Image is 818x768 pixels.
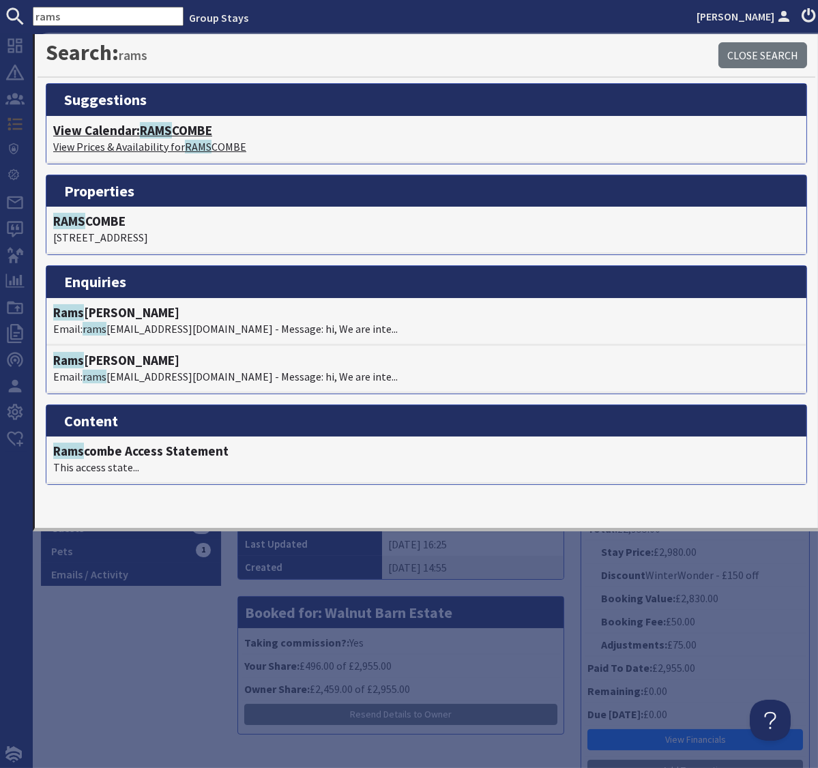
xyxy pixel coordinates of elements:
li: £0.00 [585,680,806,703]
h3: enquiries [46,266,806,297]
li: Yes [242,632,561,655]
strong: Paid To Date: [587,661,652,675]
p: This access state... [53,459,800,475]
strong: Booking Value: [601,591,675,605]
h4: [PERSON_NAME] [53,305,800,321]
a: View Calendar:RAMSCOMBEView Prices & Availability forRAMSCOMBE [53,123,800,155]
td: [DATE] 14:55 [382,556,564,579]
strong: Owner Share: [244,682,310,696]
p: View Prices & Availability for COMBE [53,138,800,155]
span: RAMS [185,140,211,153]
span: RAMS [140,122,172,138]
h4: combe Access Statement [53,443,800,459]
p: [STREET_ADDRESS] [53,229,800,246]
li: WinterWonder - £150 off [585,564,806,587]
a: Emails / Activity [41,563,221,586]
li: £50.00 [585,610,806,634]
h3: content [46,405,806,437]
h1: Search: [46,40,718,65]
a: RAMSCOMBE[STREET_ADDRESS] [53,213,800,246]
h4: COMBE [53,213,800,229]
a: [PERSON_NAME] [697,8,793,25]
a: View Financials [587,729,803,750]
li: £2,459.00 of £2,955.00 [242,678,561,701]
li: £2,830.00 [585,587,806,610]
strong: Total: [587,522,617,535]
strong: Remaining: [587,684,643,698]
h3: properties [46,175,806,207]
a: Rams[PERSON_NAME]Email:rams[EMAIL_ADDRESS][DOMAIN_NAME] - Message: hi, We are inte... [53,353,800,385]
h4: View Calendar: COMBE [53,123,800,138]
span: rams [83,370,106,383]
span: rams [83,322,106,336]
a: Close Search [718,42,807,68]
h3: Booked for: Walnut Barn Estate [238,597,564,628]
strong: Adjustments: [601,638,667,651]
strong: Due [DATE]: [587,707,643,721]
strong: Booking Fee: [601,615,666,628]
a: Pets1 [41,540,221,563]
a: Group Stays [189,11,248,25]
span: Rams [53,443,84,459]
a: Ramscombe Access StatementThis access state... [53,443,800,475]
strong: Stay Price: [601,545,654,559]
img: staytech_i_w-64f4e8e9ee0a9c174fd5317b4b171b261742d2d393467e5bdba4413f4f884c10.svg [5,746,22,763]
span: Rams [53,352,84,368]
span: RAMS [53,213,85,229]
span: Rams [53,304,84,321]
span: Resend Details to Owner [350,708,452,720]
h3: suggestions [46,84,806,115]
strong: Your Share: [244,659,300,673]
th: Last Updated [238,533,382,556]
li: £75.00 [585,634,806,657]
li: £496.00 of £2,955.00 [242,655,561,678]
a: Rams[PERSON_NAME]Email:rams[EMAIL_ADDRESS][DOMAIN_NAME] - Message: hi, We are inte... [53,305,800,337]
strong: Discount [601,568,645,582]
li: £2,955.00 [585,657,806,680]
h4: [PERSON_NAME] [53,353,800,368]
p: Email: [EMAIL_ADDRESS][DOMAIN_NAME] - Message: hi, We are inte... [53,368,800,385]
iframe: Toggle Customer Support [750,700,791,741]
small: rams [119,47,147,63]
th: Created [238,556,382,579]
td: [DATE] 16:25 [382,533,564,556]
li: £0.00 [585,703,806,726]
span: 1 [196,543,211,557]
button: Resend Details to Owner [244,704,558,725]
input: SEARCH [33,7,184,26]
li: £2,980.00 [585,541,806,564]
p: Email: [EMAIL_ADDRESS][DOMAIN_NAME] - Message: hi, We are inte... [53,321,800,337]
strong: Taking commission?: [244,636,349,649]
